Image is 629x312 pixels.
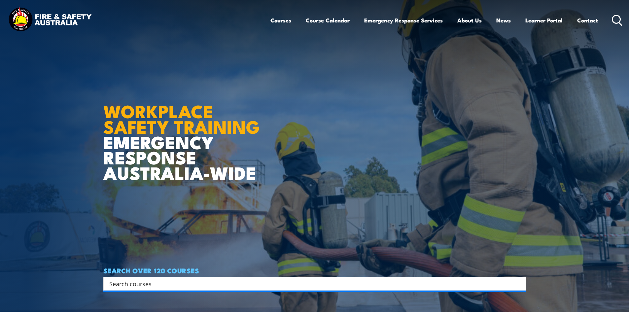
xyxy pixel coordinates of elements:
[496,12,511,29] a: News
[103,267,526,274] h4: SEARCH OVER 120 COURSES
[103,87,265,180] h1: EMERGENCY RESPONSE AUSTRALIA-WIDE
[109,279,511,289] input: Search input
[514,279,524,288] button: Search magnifier button
[364,12,443,29] a: Emergency Response Services
[103,97,260,140] strong: WORKPLACE SAFETY TRAINING
[525,12,563,29] a: Learner Portal
[111,279,513,288] form: Search form
[457,12,482,29] a: About Us
[270,12,291,29] a: Courses
[577,12,598,29] a: Contact
[306,12,350,29] a: Course Calendar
